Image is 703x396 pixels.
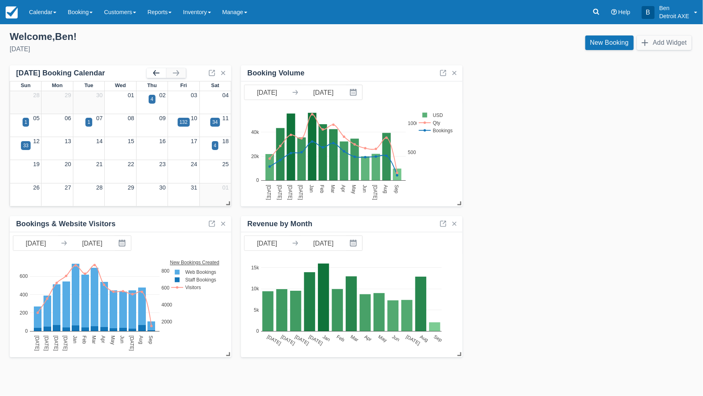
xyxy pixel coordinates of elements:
button: Interact with the calendar and add the check-in date for your trip. [115,236,131,250]
button: Interact with the calendar and add the check-in date for your trip. [346,85,362,100]
a: 27 [65,184,71,191]
input: End Date [70,236,115,250]
div: 34 [212,119,218,126]
span: Tue [85,82,93,88]
div: [DATE] [10,44,345,54]
span: Help [618,9,630,15]
input: End Date [301,236,346,250]
a: 04 [222,92,229,98]
div: [DATE] Booking Calendar [16,69,147,78]
div: 33 [23,142,28,149]
a: 29 [128,184,134,191]
div: Revenue by Month [247,219,312,229]
a: 24 [191,161,197,167]
a: 14 [96,138,103,144]
button: Add Widget [637,35,692,50]
a: 08 [128,115,134,121]
i: Help [611,9,617,15]
p: Detroit AXE [659,12,689,20]
a: 23 [159,161,166,167]
a: 11 [222,115,229,121]
a: 18 [222,138,229,144]
a: 21 [96,161,103,167]
a: 09 [159,115,166,121]
a: 15 [128,138,134,144]
img: checkfront-main-nav-mini-logo.png [6,6,18,19]
a: 22 [128,161,134,167]
input: Start Date [13,236,58,250]
button: Interact with the calendar and add the check-in date for your trip. [346,236,362,250]
span: Fri [180,82,187,88]
a: 28 [33,92,39,98]
a: New Booking [585,35,634,50]
div: 132 [180,119,188,126]
a: 28 [96,184,103,191]
span: Wed [115,82,126,88]
a: 03 [191,92,197,98]
a: 10 [191,115,197,121]
span: Sat [211,82,219,88]
span: Thu [147,82,157,88]
a: 06 [65,115,71,121]
input: Start Date [245,85,290,100]
div: 1 [87,119,90,126]
p: Ben [659,4,689,12]
span: Sun [21,82,30,88]
div: Booking Volume [247,69,305,78]
a: 31 [191,184,197,191]
a: 12 [33,138,39,144]
text: New Bookings Created [170,260,220,265]
a: 16 [159,138,166,144]
a: 02 [159,92,166,98]
a: 01 [128,92,134,98]
a: 19 [33,161,39,167]
input: Start Date [245,236,290,250]
div: 1 [25,119,27,126]
a: 20 [65,161,71,167]
a: 07 [96,115,103,121]
a: 30 [159,184,166,191]
a: 13 [65,138,71,144]
a: 30 [96,92,103,98]
input: End Date [301,85,346,100]
a: 25 [222,161,229,167]
a: 26 [33,184,39,191]
a: 17 [191,138,197,144]
span: Mon [52,82,63,88]
div: Bookings & Website Visitors [16,219,116,229]
div: Welcome , Ben ! [10,31,345,43]
div: 4 [214,142,217,149]
a: 01 [222,184,229,191]
div: B [642,6,655,19]
a: 29 [65,92,71,98]
div: 4 [151,96,153,103]
a: 05 [33,115,39,121]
